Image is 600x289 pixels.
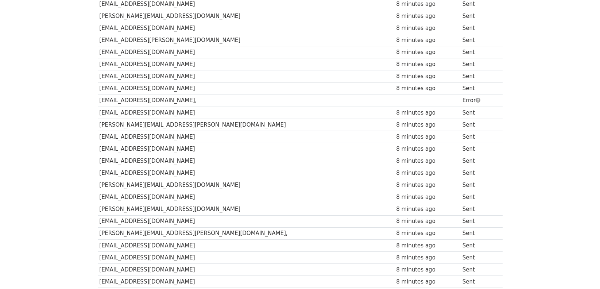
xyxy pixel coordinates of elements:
[396,12,459,20] div: 8 minutes ago
[98,143,395,155] td: [EMAIL_ADDRESS][DOMAIN_NAME]
[98,263,395,275] td: [EMAIL_ADDRESS][DOMAIN_NAME]
[396,24,459,32] div: 8 minutes ago
[461,22,497,34] td: Sent
[461,239,497,251] td: Sent
[396,193,459,201] div: 8 minutes ago
[396,278,459,286] div: 8 minutes ago
[98,34,395,46] td: [EMAIL_ADDRESS][PERSON_NAME][DOMAIN_NAME]
[461,251,497,263] td: Sent
[461,82,497,95] td: Sent
[98,227,395,239] td: [PERSON_NAME][EMAIL_ADDRESS][PERSON_NAME][DOMAIN_NAME],
[98,46,395,58] td: [EMAIL_ADDRESS][DOMAIN_NAME]
[396,169,459,177] div: 8 minutes ago
[396,205,459,213] div: 8 minutes ago
[461,95,497,107] td: Error
[461,155,497,167] td: Sent
[461,203,497,215] td: Sent
[98,239,395,251] td: [EMAIL_ADDRESS][DOMAIN_NAME]
[461,58,497,70] td: Sent
[98,10,395,22] td: [PERSON_NAME][EMAIL_ADDRESS][DOMAIN_NAME]
[396,181,459,189] div: 8 minutes ago
[396,229,459,238] div: 8 minutes ago
[461,215,497,227] td: Sent
[564,254,600,289] iframe: Chat Widget
[396,84,459,93] div: 8 minutes ago
[461,263,497,275] td: Sent
[98,22,395,34] td: [EMAIL_ADDRESS][DOMAIN_NAME]
[396,133,459,141] div: 8 minutes ago
[98,276,395,288] td: [EMAIL_ADDRESS][DOMAIN_NAME]
[98,131,395,143] td: [EMAIL_ADDRESS][DOMAIN_NAME]
[461,46,497,58] td: Sent
[461,10,497,22] td: Sent
[461,167,497,179] td: Sent
[98,215,395,227] td: [EMAIL_ADDRESS][DOMAIN_NAME]
[98,58,395,70] td: [EMAIL_ADDRESS][DOMAIN_NAME]
[396,121,459,129] div: 8 minutes ago
[98,107,395,119] td: [EMAIL_ADDRESS][DOMAIN_NAME]
[396,109,459,117] div: 8 minutes ago
[396,254,459,262] div: 8 minutes ago
[461,276,497,288] td: Sent
[396,157,459,165] div: 8 minutes ago
[461,191,497,203] td: Sent
[461,119,497,131] td: Sent
[461,179,497,191] td: Sent
[461,143,497,155] td: Sent
[98,203,395,215] td: [PERSON_NAME][EMAIL_ADDRESS][DOMAIN_NAME]
[396,242,459,250] div: 8 minutes ago
[396,217,459,226] div: 8 minutes ago
[98,70,395,82] td: [EMAIL_ADDRESS][DOMAIN_NAME]
[98,191,395,203] td: [EMAIL_ADDRESS][DOMAIN_NAME]
[461,34,497,46] td: Sent
[461,227,497,239] td: Sent
[98,82,395,95] td: [EMAIL_ADDRESS][DOMAIN_NAME]
[396,36,459,45] div: 8 minutes ago
[98,95,395,107] td: [EMAIL_ADDRESS][DOMAIN_NAME],
[396,266,459,274] div: 8 minutes ago
[98,251,395,263] td: [EMAIL_ADDRESS][DOMAIN_NAME]
[396,60,459,69] div: 8 minutes ago
[98,179,395,191] td: [PERSON_NAME][EMAIL_ADDRESS][DOMAIN_NAME]
[98,155,395,167] td: [EMAIL_ADDRESS][DOMAIN_NAME]
[98,119,395,131] td: [PERSON_NAME][EMAIL_ADDRESS][PERSON_NAME][DOMAIN_NAME]
[396,48,459,57] div: 8 minutes ago
[396,145,459,153] div: 8 minutes ago
[461,131,497,143] td: Sent
[396,72,459,81] div: 8 minutes ago
[98,167,395,179] td: [EMAIL_ADDRESS][DOMAIN_NAME]
[461,70,497,82] td: Sent
[461,107,497,119] td: Sent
